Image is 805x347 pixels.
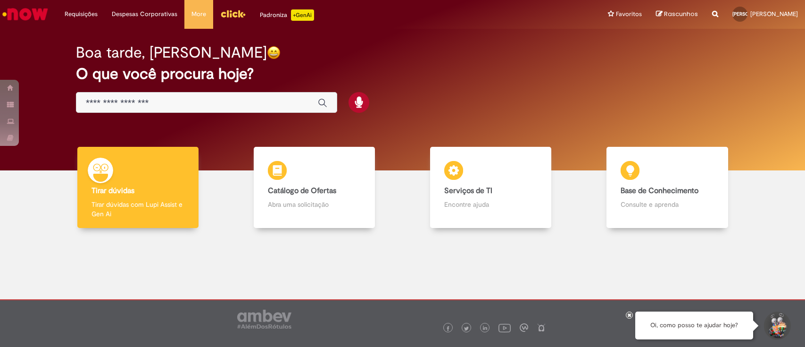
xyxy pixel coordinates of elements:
span: Favoritos [616,9,642,19]
img: logo_footer_linkedin.png [483,326,488,331]
p: Abra uma solicitação [268,200,361,209]
a: Base de Conhecimento Consulte e aprenda [579,147,755,229]
p: +GenAi [291,9,314,21]
img: click_logo_yellow_360x200.png [220,7,246,21]
b: Base de Conhecimento [621,186,698,195]
img: logo_footer_ambev_rotulo_gray.png [237,310,291,329]
p: Tirar dúvidas com Lupi Assist e Gen Ai [91,200,184,219]
b: Serviços de TI [444,186,492,195]
div: Padroniza [260,9,314,21]
p: Encontre ajuda [444,200,537,209]
span: [PERSON_NAME] [732,11,769,17]
img: logo_footer_naosei.png [537,323,546,332]
h2: O que você procura hoje? [76,66,729,82]
a: Tirar dúvidas Tirar dúvidas com Lupi Assist e Gen Ai [50,147,226,229]
img: ServiceNow [1,5,50,24]
span: Requisições [65,9,98,19]
span: More [191,9,206,19]
div: Oi, como posso te ajudar hoje? [635,312,753,339]
a: Rascunhos [656,10,698,19]
img: logo_footer_workplace.png [520,323,528,332]
b: Catálogo de Ofertas [268,186,336,195]
span: [PERSON_NAME] [750,10,798,18]
span: Despesas Corporativas [112,9,177,19]
button: Iniciar Conversa de Suporte [763,312,791,340]
img: logo_footer_facebook.png [446,326,450,331]
a: Serviços de TI Encontre ajuda [403,147,579,229]
a: Catálogo de Ofertas Abra uma solicitação [226,147,402,229]
h2: Boa tarde, [PERSON_NAME] [76,44,267,61]
p: Consulte e aprenda [621,200,714,209]
img: logo_footer_twitter.png [464,326,469,331]
img: happy-face.png [267,46,281,59]
span: Rascunhos [664,9,698,18]
img: logo_footer_youtube.png [498,322,511,334]
b: Tirar dúvidas [91,186,134,195]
